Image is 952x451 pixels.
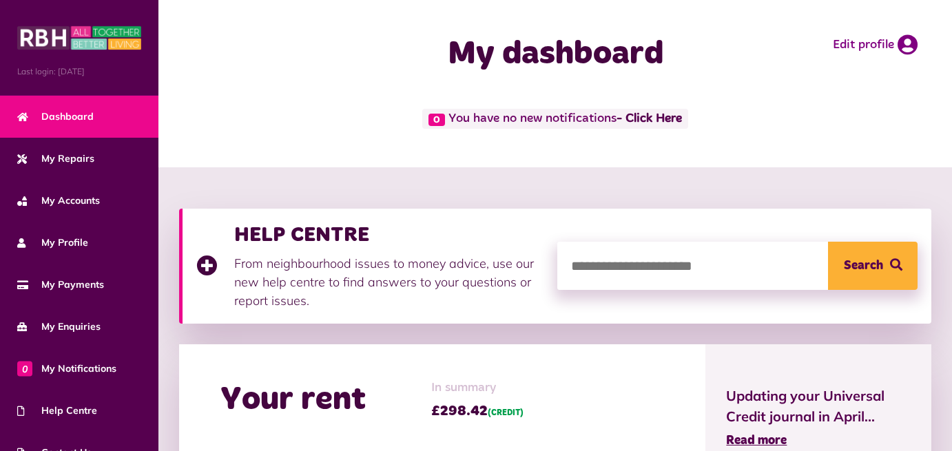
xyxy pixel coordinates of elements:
[488,409,524,417] span: (CREDIT)
[371,34,740,74] h1: My dashboard
[17,109,94,124] span: Dashboard
[17,193,100,208] span: My Accounts
[17,151,94,166] span: My Repairs
[234,254,544,310] p: From neighbourhood issues to money advice, use our new help centre to find answers to your questi...
[431,379,524,397] span: In summary
[17,65,141,78] span: Last login: [DATE]
[726,386,911,427] span: Updating your Universal Credit journal in April...
[17,235,88,250] span: My Profile
[17,361,116,376] span: My Notifications
[17,24,141,52] img: MyRBH
[17,403,97,418] span: Help Centre
[726,434,787,447] span: Read more
[17,277,104,292] span: My Payments
[428,114,445,126] span: 0
[833,34,918,55] a: Edit profile
[844,242,883,290] span: Search
[234,222,544,247] h3: HELP CENTRE
[422,109,687,129] span: You have no new notifications
[431,401,524,421] span: £298.42
[220,380,366,420] h2: Your rent
[17,319,101,334] span: My Enquiries
[617,113,682,125] a: - Click Here
[828,242,918,290] button: Search
[726,386,911,450] a: Updating your Universal Credit journal in April... Read more
[17,361,32,376] span: 0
